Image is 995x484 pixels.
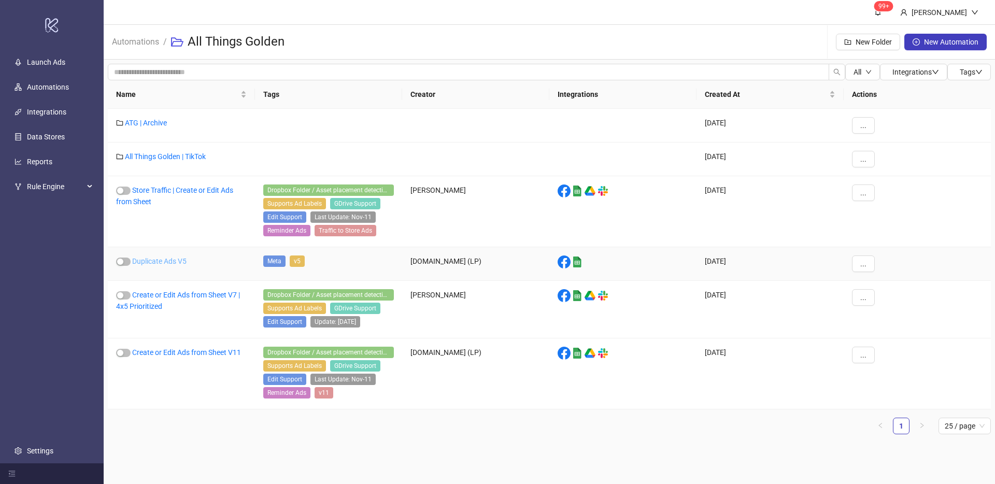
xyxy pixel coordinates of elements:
span: ... [860,351,866,359]
button: ... [852,289,875,306]
div: [PERSON_NAME] [907,7,971,18]
span: Dropbox Folder / Asset placement detection [263,184,394,196]
button: ... [852,151,875,167]
h3: All Things Golden [188,34,285,50]
a: Automations [27,83,69,91]
div: [PERSON_NAME] [402,281,549,338]
span: Dropbox Folder / Asset placement detection [263,289,394,301]
a: Settings [27,447,53,455]
span: folder [116,119,123,126]
span: folder-add [844,38,851,46]
span: Rule Engine [27,176,84,197]
span: Edit Support [263,211,306,223]
a: Store Traffic | Create or Edit Ads from Sheet [116,186,233,206]
span: Edit Support [263,374,306,385]
span: Traffic to Store Ads [315,225,376,236]
span: GDrive Support [330,198,380,209]
span: right [919,422,925,429]
div: [PERSON_NAME] [402,176,549,247]
span: Dropbox Folder / Asset placement detection [263,347,394,358]
span: GDrive Support [330,360,380,372]
span: Supports Ad Labels [263,303,326,314]
span: Name [116,89,238,100]
span: plus-circle [913,38,920,46]
a: ATG | Archive [125,119,167,127]
a: Automations [110,35,161,47]
button: Tagsdown [947,64,991,80]
span: All [854,68,861,76]
span: bell [874,8,882,16]
span: folder [116,153,123,160]
a: Reports [27,158,52,166]
div: [DOMAIN_NAME] (LP) [402,338,549,409]
span: Update: 21-10-2024 [310,316,360,328]
button: left [872,418,889,434]
span: Integrations [892,68,939,76]
th: Tags [255,80,402,109]
li: Next Page [914,418,930,434]
a: Duplicate Ads V5 [132,257,187,265]
div: [DATE] [696,338,844,409]
th: Created At [696,80,844,109]
span: ... [860,260,866,268]
span: Supports Ad Labels [263,360,326,372]
th: Integrations [549,80,696,109]
span: v5 [290,255,305,267]
a: Integrations [27,108,66,116]
span: New Folder [856,38,892,46]
div: [DATE] [696,281,844,338]
span: Reminder Ads [263,387,310,398]
a: Create or Edit Ads from Sheet V7 | 4x5 Prioritized [116,291,240,310]
li: Previous Page [872,418,889,434]
li: / [163,25,167,59]
a: Create or Edit Ads from Sheet V11 [132,348,241,357]
th: Creator [402,80,549,109]
div: [DATE] [696,176,844,247]
span: down [975,68,983,76]
a: 1 [893,418,909,434]
span: Tags [960,68,983,76]
button: New Folder [836,34,900,50]
span: v11 [315,387,333,398]
a: All Things Golden | TikTok [125,152,206,161]
span: Last Update: Nov-11 [310,374,376,385]
button: right [914,418,930,434]
a: Data Stores [27,133,65,141]
span: Reminder Ads [263,225,310,236]
span: Meta [263,255,286,267]
div: Page Size [939,418,991,434]
span: ... [860,189,866,197]
button: ... [852,117,875,134]
button: ... [852,347,875,363]
span: menu-fold [8,470,16,477]
div: [DATE] [696,143,844,176]
span: down [932,68,939,76]
div: [DATE] [696,247,844,281]
button: New Automation [904,34,987,50]
span: Created At [705,89,827,100]
span: ... [860,155,866,163]
sup: 1614 [874,1,893,11]
span: ... [860,121,866,130]
span: 25 / page [945,418,985,434]
span: New Automation [924,38,978,46]
div: [DATE] [696,109,844,143]
div: [DOMAIN_NAME] (LP) [402,247,549,281]
span: search [833,68,841,76]
span: Edit Support [263,316,306,328]
span: GDrive Support [330,303,380,314]
button: Alldown [845,64,880,80]
a: Launch Ads [27,58,65,66]
span: left [877,422,884,429]
span: down [865,69,872,75]
span: fork [15,183,22,190]
span: down [971,9,978,16]
span: user [900,9,907,16]
button: Integrationsdown [880,64,947,80]
span: folder-open [171,36,183,48]
span: ... [860,293,866,302]
span: Last Update: Nov-11 [310,211,376,223]
span: Supports Ad Labels [263,198,326,209]
button: ... [852,184,875,201]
